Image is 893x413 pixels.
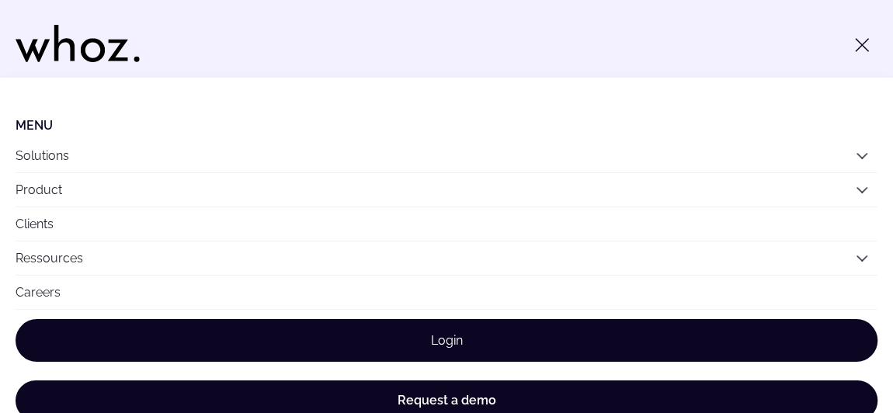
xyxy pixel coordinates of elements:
a: Login [16,319,877,362]
iframe: Chatbot [790,311,871,391]
a: Product [16,182,62,197]
button: Solutions [16,139,877,172]
a: Ressources [16,251,83,265]
li: Menu [16,118,877,133]
button: Ressources [16,241,877,275]
button: Product [16,173,877,206]
button: Toggle menu [846,29,877,61]
a: Clients [16,207,877,241]
a: Careers [16,276,877,309]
